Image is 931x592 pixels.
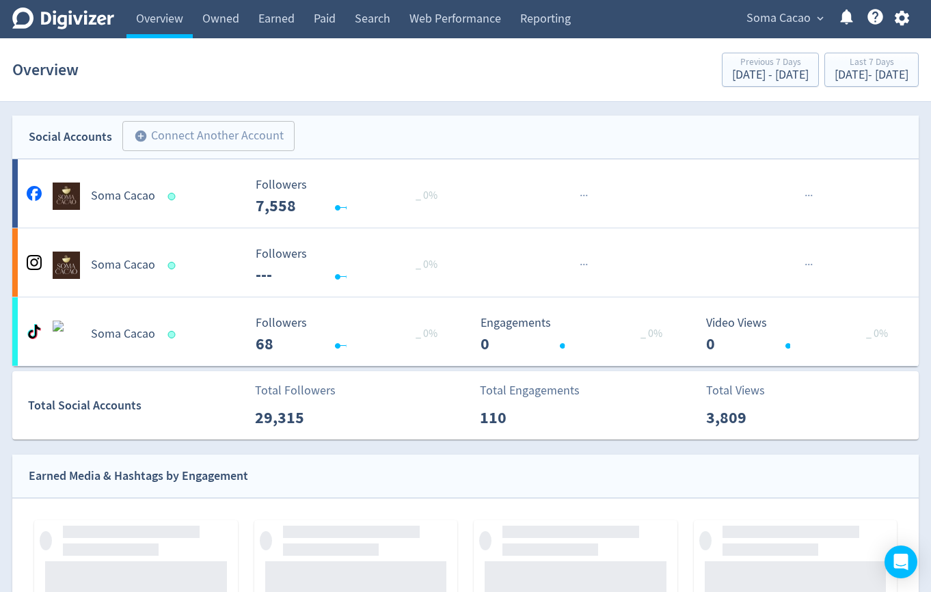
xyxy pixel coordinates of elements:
[416,327,437,340] span: _ 0%
[249,317,454,353] svg: Followers ---
[53,183,80,210] img: Soma Cacao undefined
[722,53,819,87] button: Previous 7 Days[DATE] - [DATE]
[12,159,919,228] a: Soma Cacao undefinedSoma Cacao Followers --- _ 0% Followers 7,558 ······
[582,187,585,204] span: ·
[255,405,334,430] p: 29,315
[480,405,558,430] p: 110
[255,381,336,400] p: Total Followers
[112,123,295,151] a: Connect Another Account
[866,327,888,340] span: _ 0%
[249,247,454,284] svg: Followers ---
[805,256,807,273] span: ·
[824,53,919,87] button: Last 7 Days[DATE]- [DATE]
[168,262,180,269] span: Data last synced: 7 Oct 2025, 3:01am (AEDT)
[742,8,827,29] button: Soma Cacao
[416,189,437,202] span: _ 0%
[134,129,148,143] span: add_circle
[12,228,919,297] a: Soma Cacao undefinedSoma Cacao Followers --- Followers --- _ 0%······
[807,256,810,273] span: ·
[746,8,811,29] span: Soma Cacao
[29,466,248,486] div: Earned Media & Hashtags by Engagement
[168,193,180,200] span: Data last synced: 7 Oct 2025, 3:01am (AEDT)
[91,326,155,342] h5: Soma Cacao
[582,256,585,273] span: ·
[640,327,662,340] span: _ 0%
[835,69,908,81] div: [DATE] - [DATE]
[805,187,807,204] span: ·
[249,178,454,215] svg: Followers ---
[12,48,79,92] h1: Overview
[122,121,295,151] button: Connect Another Account
[810,187,813,204] span: ·
[732,69,809,81] div: [DATE] - [DATE]
[29,127,112,147] div: Social Accounts
[814,12,826,25] span: expand_more
[810,256,813,273] span: ·
[480,381,580,400] p: Total Engagements
[28,396,245,416] div: Total Social Accounts
[706,405,785,430] p: 3,809
[91,188,155,204] h5: Soma Cacao
[12,297,919,366] a: Soma Cacao undefinedSoma Cacao Followers --- _ 0% Followers 68 Engagements 0 Engagements 0 _ 0% V...
[585,256,588,273] span: ·
[835,57,908,69] div: Last 7 Days
[580,187,582,204] span: ·
[474,317,679,353] svg: Engagements 0
[416,258,437,271] span: _ 0%
[706,381,785,400] p: Total Views
[168,331,180,338] span: Data last synced: 7 Oct 2025, 6:02am (AEDT)
[585,187,588,204] span: ·
[91,257,155,273] h5: Soma Cacao
[53,321,80,348] img: Soma Cacao undefined
[807,187,810,204] span: ·
[885,546,917,578] div: Open Intercom Messenger
[699,317,904,353] svg: Video Views 0
[580,256,582,273] span: ·
[732,57,809,69] div: Previous 7 Days
[53,252,80,279] img: Soma Cacao undefined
